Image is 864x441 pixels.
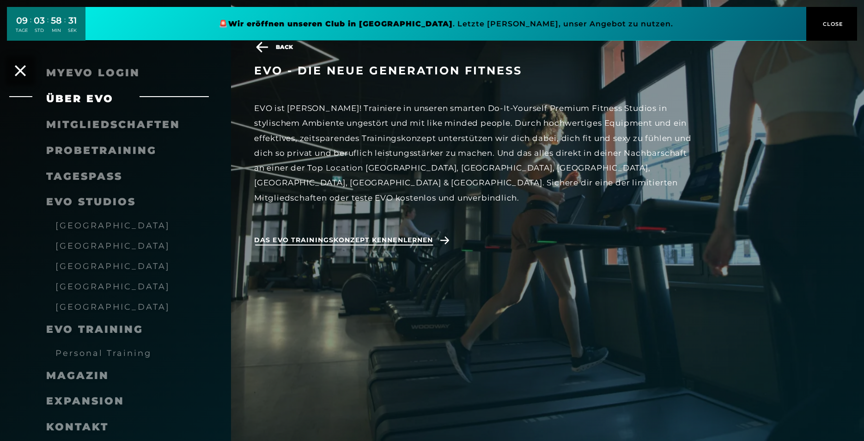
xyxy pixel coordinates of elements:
[16,14,28,27] div: 09
[806,7,857,41] button: CLOSE
[68,27,77,34] div: SEK
[30,15,31,39] div: :
[51,27,62,34] div: MIN
[254,64,693,78] h3: EVO - die neue Generation Fitness
[34,27,45,34] div: STD
[46,67,140,79] a: MyEVO Login
[47,15,49,39] div: :
[64,15,66,39] div: :
[16,27,28,34] div: TAGE
[51,14,62,27] div: 58
[34,14,45,27] div: 03
[821,20,843,28] span: CLOSE
[68,14,77,27] div: 31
